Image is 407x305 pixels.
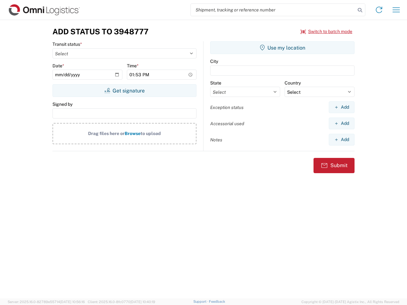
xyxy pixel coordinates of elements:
[210,80,221,86] label: State
[125,131,141,136] span: Browse
[329,134,355,146] button: Add
[88,300,155,304] span: Client: 2025.16.0-8fc0770
[210,121,244,126] label: Accessorial used
[210,137,222,143] label: Notes
[52,27,148,36] h3: Add Status to 3948777
[329,101,355,113] button: Add
[329,118,355,129] button: Add
[191,4,355,16] input: Shipment, tracking or reference number
[88,131,125,136] span: Drag files here or
[285,80,301,86] label: Country
[301,299,399,305] span: Copyright © [DATE]-[DATE] Agistix Inc., All Rights Reserved
[52,41,82,47] label: Transit status
[127,63,139,69] label: Time
[52,63,64,69] label: Date
[210,58,218,64] label: City
[60,300,85,304] span: [DATE] 10:56:16
[8,300,85,304] span: Server: 2025.16.0-82789e55714
[193,300,209,303] a: Support
[52,84,197,97] button: Get signature
[300,26,352,37] button: Switch to batch mode
[209,300,225,303] a: Feedback
[210,41,355,54] button: Use my location
[52,101,72,107] label: Signed by
[210,105,244,110] label: Exception status
[141,131,161,136] span: to upload
[130,300,155,304] span: [DATE] 10:40:19
[314,158,355,173] button: Submit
